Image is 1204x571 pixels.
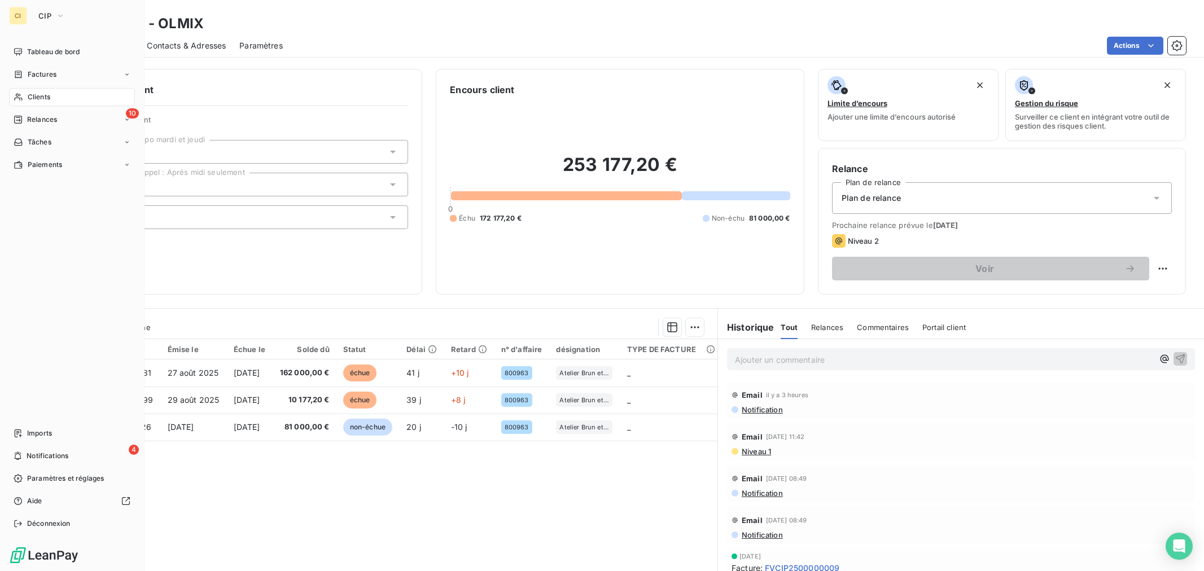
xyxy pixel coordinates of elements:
div: CI [9,7,27,25]
span: Notification [741,405,783,414]
span: [DATE] [739,553,761,560]
span: Commentaires [857,323,909,332]
span: Contacts & Adresses [147,40,226,51]
div: Solde dû [279,345,330,354]
span: [DATE] [234,368,260,377]
div: Open Intercom Messenger [1166,533,1193,560]
span: Prochaine relance prévue le [832,221,1172,230]
span: 27 août 2025 [168,368,219,377]
h3: OLMIX - OLMIX [99,14,204,34]
span: 0 [448,204,453,213]
span: Atelier Brun et Bleu [559,397,609,403]
span: 29 août 2025 [168,395,220,405]
span: Factures [28,69,56,80]
div: n° d'affaire [501,345,543,354]
span: Email [742,474,763,483]
span: Paiements [28,160,62,170]
span: échue [343,392,377,409]
span: 81 000,00 € [279,421,330,433]
button: Actions [1107,37,1163,55]
span: Notification [741,489,783,498]
div: TYPE DE FACTURE [627,345,711,354]
div: Retard [451,345,488,354]
h6: Informations client [68,83,408,96]
h6: Relance [832,162,1172,175]
span: 800963 [505,424,529,431]
span: il y a 3 heures [766,392,808,398]
span: Niveau 2 [848,236,879,245]
span: [DATE] 08:49 [766,517,807,524]
button: Voir [832,257,1149,280]
span: 172 177,20 € [480,213,522,223]
span: Tâches [28,137,51,147]
span: [DATE] 08:49 [766,475,807,482]
span: [DATE] [234,422,260,432]
span: 41 j [406,368,419,377]
span: Échu [459,213,475,223]
span: CIP [38,11,51,20]
span: Email [742,432,763,441]
span: _ [627,422,631,432]
span: Déconnexion [27,519,71,529]
span: [DATE] 11:42 [766,433,805,440]
span: Tout [781,323,798,332]
span: [DATE] [168,422,194,432]
span: 20 j [406,422,421,432]
span: 10 177,20 € [279,394,330,406]
span: Ajouter une limite d’encours autorisé [828,112,956,121]
span: Aide [27,496,42,506]
span: Gestion du risque [1015,99,1078,108]
span: +8 j [451,395,466,405]
div: Statut [343,345,393,354]
span: 800963 [505,397,529,403]
span: Paramètres et réglages [27,473,104,484]
div: Émise le [168,345,220,354]
span: -10 j [451,422,467,432]
span: Atelier Brun et Bleu [559,370,609,376]
span: [DATE] [933,221,958,230]
span: Clients [28,92,50,102]
span: Atelier Brun et Bleu [559,424,609,431]
span: Voir [846,264,1124,273]
span: Non-échu [712,213,745,223]
span: non-échue [343,419,392,436]
span: échue [343,364,377,381]
span: 10 [126,108,139,118]
span: 800963 [505,370,529,376]
span: _ [627,368,631,377]
span: 81 000,00 € [749,213,790,223]
span: Email [742,390,763,399]
span: Propriétés Client [91,115,408,131]
a: Aide [9,492,135,510]
span: Niveau 1 [741,447,771,456]
button: Limite d’encoursAjouter une limite d’encours autorisé [818,69,999,141]
span: 4 [129,445,139,455]
span: Notification [741,530,783,539]
span: Tableau de bord [27,47,80,57]
span: Relances [811,323,843,332]
span: Paramètres [239,40,283,51]
span: Limite d’encours [828,99,887,108]
span: _ [627,395,631,405]
span: [DATE] [234,395,260,405]
span: Plan de relance [842,192,901,204]
div: Échue le [234,345,266,354]
span: Imports [27,428,52,438]
div: Délai [406,345,437,354]
h2: 253 177,20 € [450,153,790,187]
span: 39 j [406,395,421,405]
h6: Historique [718,320,774,334]
h6: Encours client [450,83,514,96]
span: Email [742,516,763,525]
span: Notifications [27,451,68,461]
div: désignation [556,345,613,354]
img: Logo LeanPay [9,546,79,564]
button: Gestion du risqueSurveiller ce client en intégrant votre outil de gestion des risques client. [1005,69,1186,141]
span: Relances [27,115,57,125]
span: Portail client [922,323,966,332]
span: Surveiller ce client en intégrant votre outil de gestion des risques client. [1015,112,1176,130]
span: 162 000,00 € [279,367,330,379]
span: +10 j [451,368,469,377]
